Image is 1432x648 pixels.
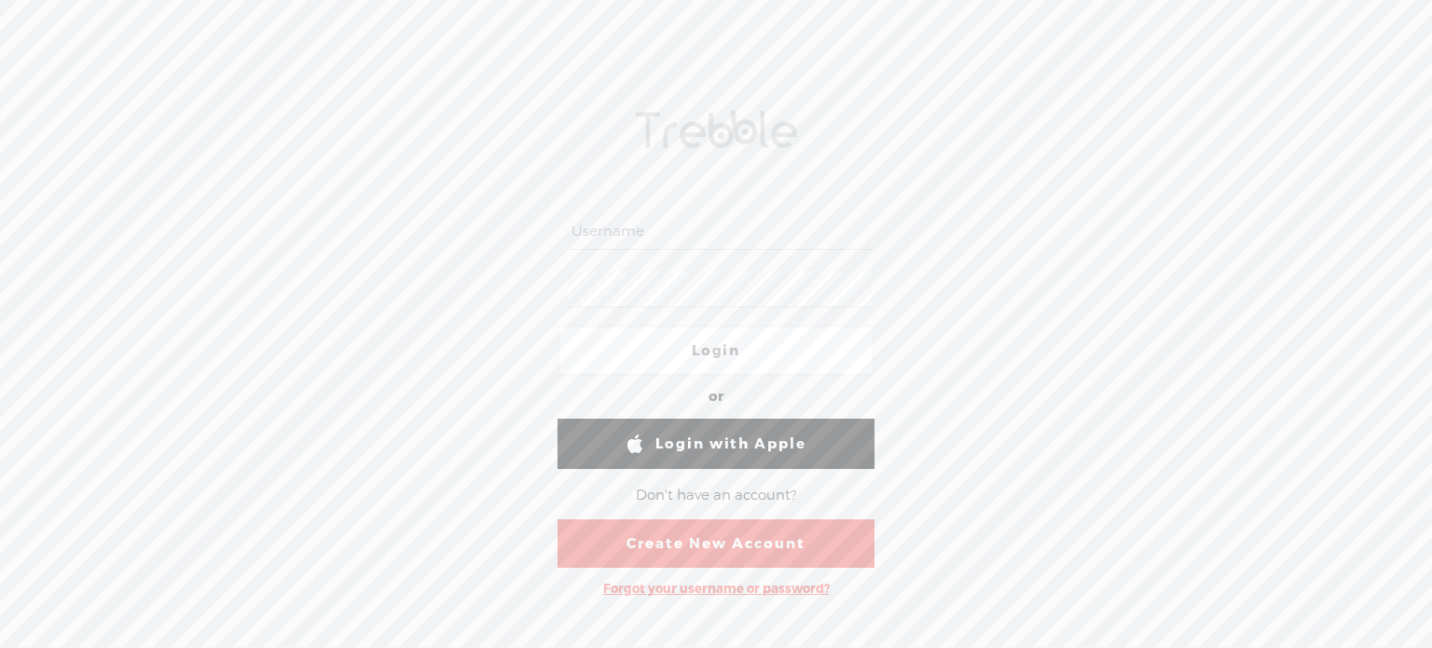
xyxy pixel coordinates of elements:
div: Don't have an account? [636,476,796,516]
a: Login with Apple [558,419,874,469]
a: Create New Account [558,519,874,568]
a: Login [558,325,874,376]
input: Username [568,214,871,250]
div: Forgot your username or password? [594,572,839,606]
div: or [709,382,723,412]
